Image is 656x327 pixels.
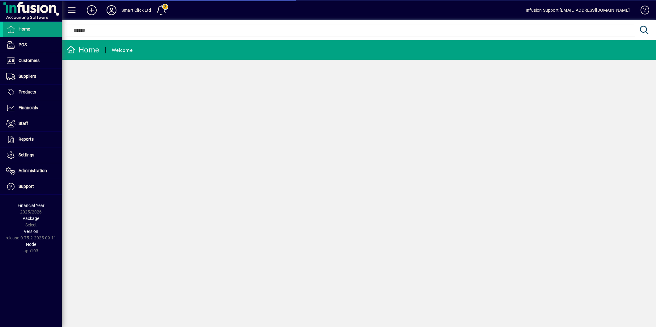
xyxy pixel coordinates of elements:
[19,168,47,173] span: Administration
[19,105,38,110] span: Financials
[526,5,630,15] div: Infusion Support [EMAIL_ADDRESS][DOMAIN_NAME]
[19,121,28,126] span: Staff
[636,1,648,21] a: Knowledge Base
[3,163,62,179] a: Administration
[24,229,38,234] span: Version
[102,5,121,16] button: Profile
[82,5,102,16] button: Add
[3,37,62,53] a: POS
[19,27,30,31] span: Home
[19,58,40,63] span: Customers
[18,203,44,208] span: Financial Year
[3,100,62,116] a: Financials
[19,74,36,79] span: Suppliers
[19,89,36,94] span: Products
[3,53,62,68] a: Customers
[3,116,62,131] a: Staff
[19,152,34,157] span: Settings
[66,45,99,55] div: Home
[3,69,62,84] a: Suppliers
[121,5,151,15] div: Smart Click Ltd
[23,216,39,221] span: Package
[112,45,132,55] div: Welcome
[19,137,34,142] span: Reports
[3,132,62,147] a: Reports
[3,85,62,100] a: Products
[26,242,36,247] span: Node
[3,179,62,194] a: Support
[19,184,34,189] span: Support
[19,42,27,47] span: POS
[3,147,62,163] a: Settings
